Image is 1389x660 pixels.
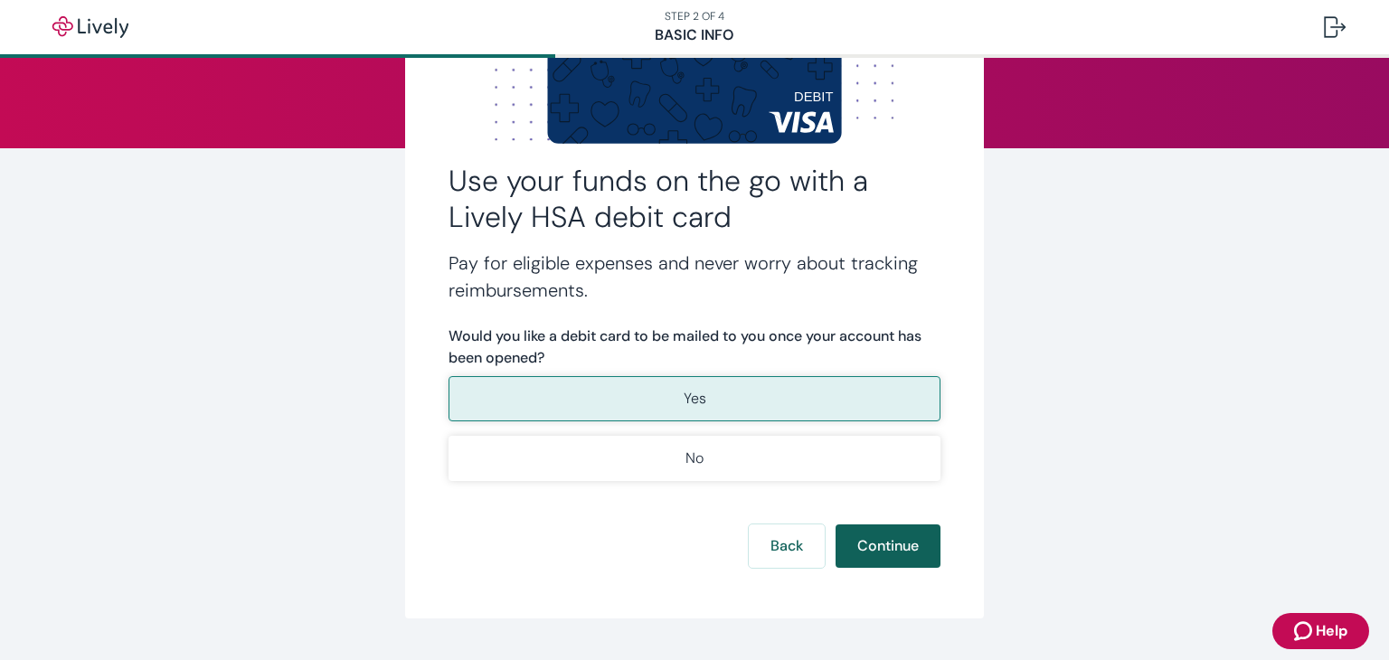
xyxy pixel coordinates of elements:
p: Yes [684,388,706,410]
button: Yes [449,376,940,421]
label: Would you like a debit card to be mailed to you once your account has been opened? [449,325,940,369]
button: Back [749,524,825,568]
img: Lively [40,16,141,38]
h4: Pay for eligible expenses and never worry about tracking reimbursements. [449,250,940,304]
button: No [449,436,940,481]
p: No [685,448,704,469]
span: Help [1316,620,1347,642]
button: Zendesk support iconHelp [1272,613,1369,649]
button: Log out [1309,5,1360,49]
svg: Zendesk support icon [1294,620,1316,642]
h2: Use your funds on the go with a Lively HSA debit card [449,163,940,235]
button: Continue [836,524,940,568]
